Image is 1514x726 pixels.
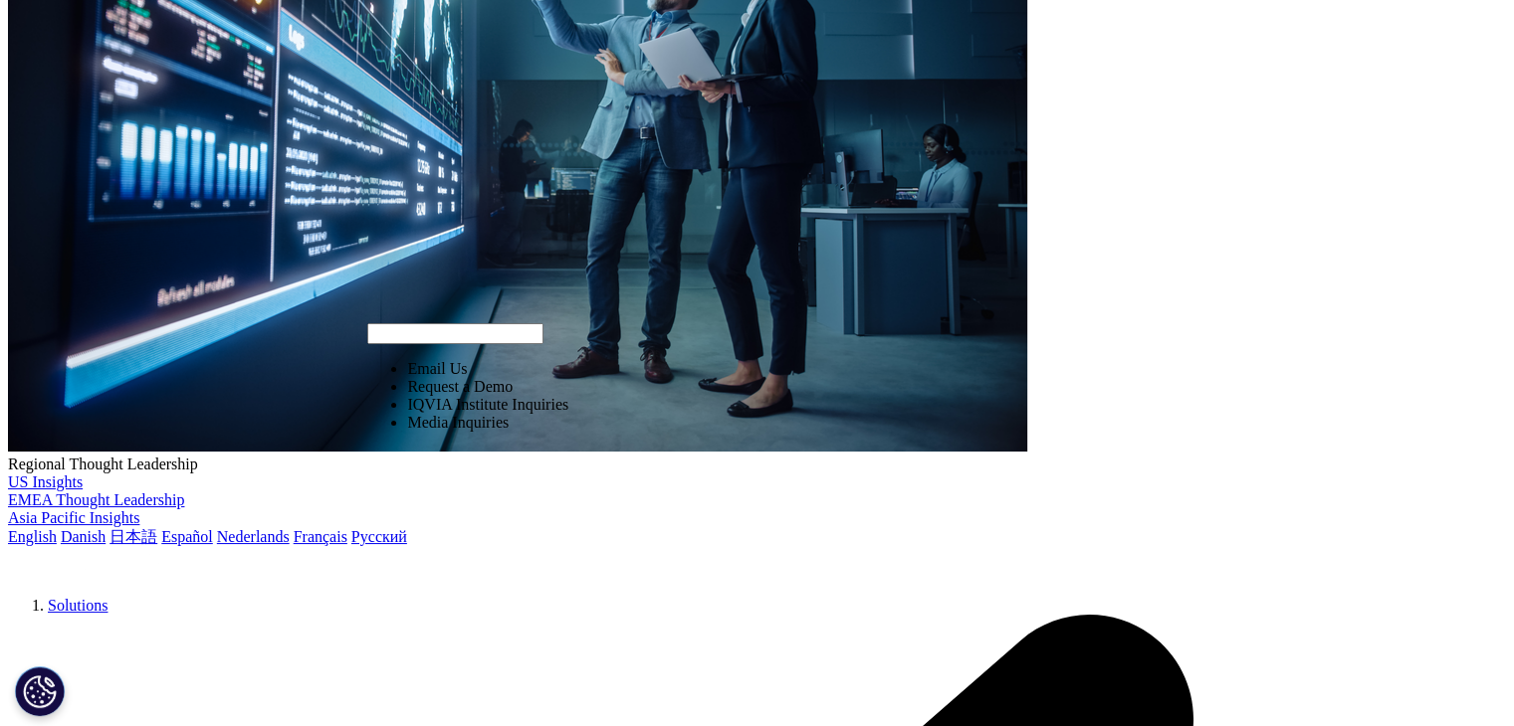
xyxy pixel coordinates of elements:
[61,528,106,545] a: Danish
[48,597,108,614] a: Solutions
[8,473,83,490] a: US Insights
[161,528,213,545] a: Español
[217,528,290,545] a: Nederlands
[8,548,167,577] img: IQVIA Healthcare Information Technology and Pharma Clinical Research Company
[8,509,139,526] a: Asia Pacific Insights
[294,528,347,545] a: Français
[8,491,184,508] a: EMEA Thought Leadership
[407,360,568,378] li: Email Us
[351,528,407,545] a: Русский
[407,378,568,396] li: Request a Demo
[109,528,157,545] a: 日本語
[407,396,568,414] li: IQVIA Institute Inquiries
[8,528,57,545] a: English
[8,455,1506,473] div: Regional Thought Leadership
[407,414,568,432] li: Media Inquiries
[15,666,65,716] button: Cookies Settings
